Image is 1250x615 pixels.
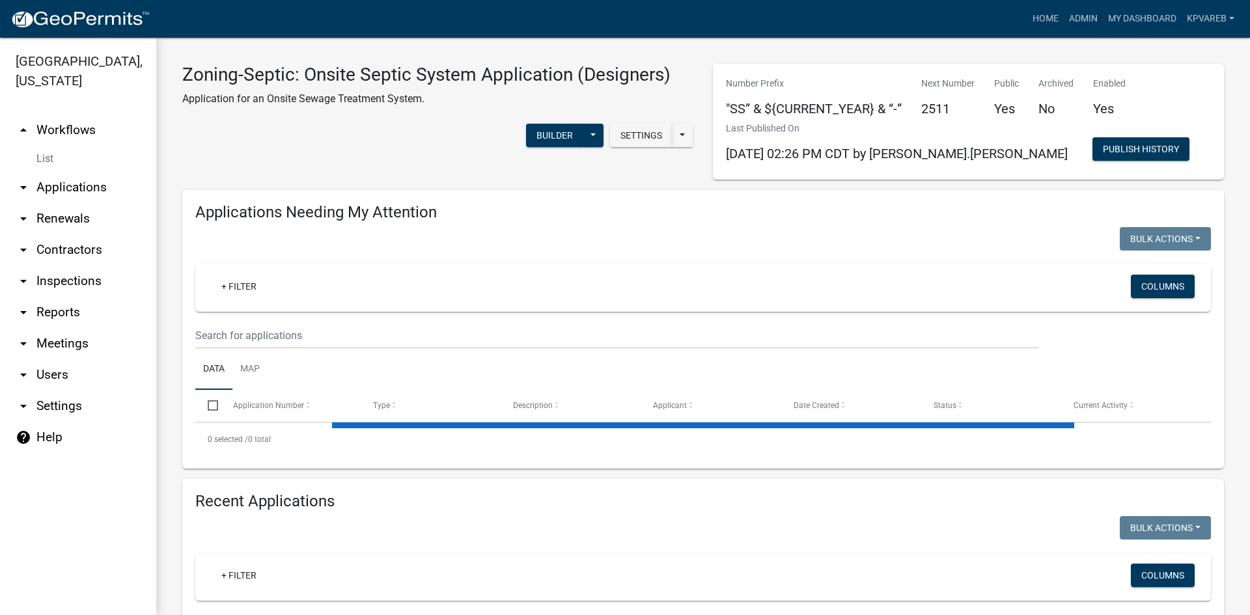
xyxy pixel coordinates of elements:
button: Publish History [1092,137,1189,161]
span: Current Activity [1074,401,1128,410]
h5: 2511 [921,101,975,116]
a: Home [1027,7,1064,31]
i: arrow_drop_down [16,305,31,320]
h4: Recent Applications [195,492,1211,511]
h5: "SS” & ${CURRENT_YEAR} & “-” [726,101,902,116]
p: Enabled [1093,77,1126,90]
i: arrow_drop_down [16,242,31,258]
p: Application for an Onsite Sewage Treatment System. [182,91,671,107]
datatable-header-cell: Current Activity [1061,390,1201,421]
a: + Filter [211,564,267,587]
datatable-header-cell: Description [501,390,641,421]
h5: No [1038,101,1074,116]
span: Type [373,401,390,410]
h5: Yes [1093,101,1126,116]
button: Columns [1131,275,1195,298]
i: arrow_drop_down [16,398,31,414]
i: help [16,430,31,445]
button: Settings [610,124,673,147]
a: Admin [1064,7,1103,31]
p: Number Prefix [726,77,902,90]
i: arrow_drop_down [16,336,31,351]
a: My Dashboard [1103,7,1182,31]
h4: Applications Needing My Attention [195,203,1211,222]
input: Search for applications [195,322,1038,349]
h3: Zoning-Septic: Onsite Septic System Application (Designers) [182,64,671,86]
a: + Filter [211,275,267,298]
span: Date Created [794,401,839,410]
span: Application Number [233,401,304,410]
i: arrow_drop_up [16,122,31,138]
a: Data [195,349,232,390]
datatable-header-cell: Status [921,390,1061,421]
button: Columns [1131,564,1195,587]
p: Last Published On [726,122,1068,135]
i: arrow_drop_down [16,273,31,289]
a: kpvareb [1182,7,1240,31]
span: 0 selected / [208,435,248,444]
wm-modal-confirm: Workflow Publish History [1092,145,1189,156]
span: Status [934,401,956,410]
datatable-header-cell: Type [361,390,501,421]
datatable-header-cell: Select [195,390,220,421]
a: Map [232,349,268,390]
div: 0 total [195,423,1211,456]
datatable-header-cell: Application Number [220,390,360,421]
i: arrow_drop_down [16,211,31,226]
h5: Yes [994,101,1019,116]
i: arrow_drop_down [16,367,31,383]
button: Builder [526,124,583,147]
p: Next Number [921,77,975,90]
span: Description [513,401,553,410]
p: Public [994,77,1019,90]
button: Bulk Actions [1120,227,1211,251]
datatable-header-cell: Applicant [641,390,781,421]
span: Applicant [653,401,687,410]
span: [DATE] 02:26 PM CDT by [PERSON_NAME].[PERSON_NAME] [726,146,1068,161]
datatable-header-cell: Date Created [781,390,921,421]
p: Archived [1038,77,1074,90]
i: arrow_drop_down [16,180,31,195]
button: Bulk Actions [1120,516,1211,540]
